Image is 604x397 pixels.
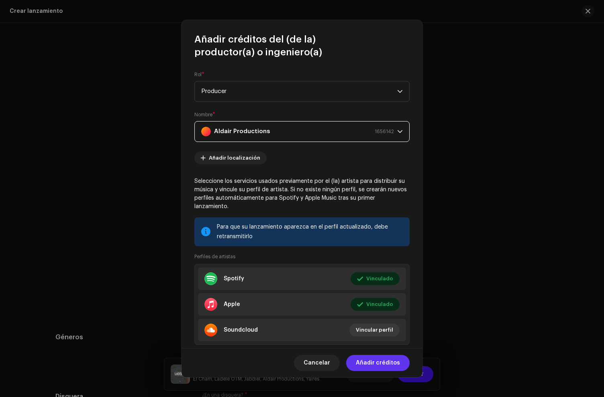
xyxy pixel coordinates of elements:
span: Cancelar [304,355,330,371]
div: Para que su lanzamiento aparezca en el perfil actualizado, debe retransmitirlo [217,222,403,241]
div: dropdown trigger [397,122,403,142]
button: Cancelar [294,355,340,371]
div: Spotify [224,275,244,282]
span: Añadir localización [209,150,260,166]
span: Vincular perfil [356,322,393,338]
button: Vinculado [351,272,400,285]
button: Añadir localización [194,152,267,164]
button: Vincular perfil [349,324,400,336]
span: Vinculado [366,271,393,287]
span: Añadir créditos del (de la) productor(a) o ingeniero(a) [194,33,410,59]
span: Producer [201,81,397,101]
span: Añadir créditos [356,355,400,371]
div: Soundcloud [224,327,258,333]
label: Nombre [194,111,215,118]
span: 1656142 [375,122,394,142]
small: Perfiles de artistas [194,253,235,261]
div: Apple [224,301,240,308]
strong: Aldair Productions [214,122,270,142]
div: dropdown trigger [397,81,403,101]
span: Vinculado [366,296,393,312]
button: Añadir créditos [346,355,410,371]
p: Seleccione los servicios usados previamente por el (la) artista para distribuir su música y vincu... [194,177,410,211]
button: Vinculado [351,298,400,311]
label: Rol [194,71,204,78]
span: Aldair Productions [201,122,397,142]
